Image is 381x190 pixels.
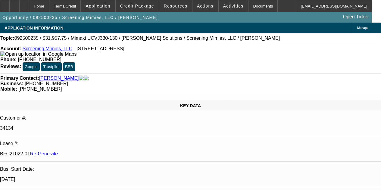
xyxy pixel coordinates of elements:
span: Resources [164,4,187,8]
img: Open up location in Google Maps [0,51,77,57]
img: facebook-icon.png [79,76,84,81]
a: Re-Generate [30,151,58,156]
span: Opportunity / 092500235 / Screening Mimies, LLC / [PERSON_NAME] [2,15,158,20]
img: linkedin-icon.png [84,76,89,81]
a: Screening Mimies, LLC [23,46,72,51]
strong: Business: [0,81,23,86]
a: Open Ticket [341,12,371,22]
span: 092500235 / $31,957.75 / Mimaki UCVJ330-130 / [PERSON_NAME] Solutions / Screening Mimies, LLC / [... [14,36,280,41]
strong: Reviews: [0,64,21,69]
strong: Primary Contact: [0,76,39,81]
strong: Account: [0,46,21,51]
button: Trustpilot [41,62,61,71]
button: Activities [219,0,248,12]
span: APPLICATION INFORMATION [5,26,63,30]
span: - [STREET_ADDRESS] [74,46,124,51]
a: View Google Maps [0,51,77,57]
button: Credit Package [116,0,159,12]
span: Activities [223,4,244,8]
button: BBB [63,62,75,71]
span: [PHONE_NUMBER] [25,81,68,86]
strong: Topic: [0,36,14,41]
button: Actions [192,0,218,12]
span: KEY DATA [180,103,201,108]
strong: Mobile: [0,86,17,92]
strong: Phone: [0,57,17,62]
button: Resources [159,0,192,12]
button: Google [23,62,40,71]
span: Actions [197,4,214,8]
span: Credit Package [120,4,154,8]
span: Application [86,4,110,8]
span: Manage [357,26,368,30]
span: [PHONE_NUMBER] [18,86,62,92]
button: Application [81,0,115,12]
a: [PERSON_NAME] [39,76,79,81]
span: [PHONE_NUMBER] [18,57,61,62]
